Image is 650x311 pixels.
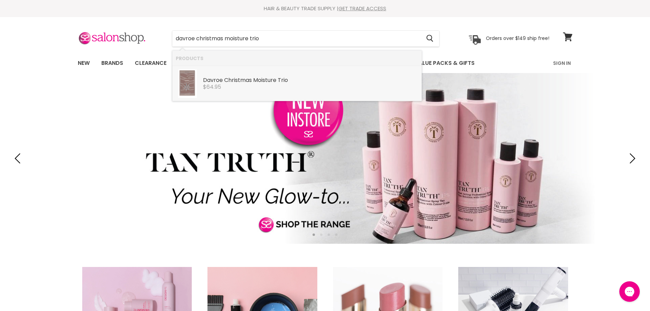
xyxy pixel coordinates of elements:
button: Next [624,152,638,165]
form: Product [172,30,439,47]
button: Search [421,31,439,46]
a: Value Packs & Gifts [410,56,480,70]
button: Previous [12,152,26,165]
img: Screenshot2024-10-14at1.04.55pm_200x.png [178,69,197,98]
li: Page dot 4 [335,234,337,236]
a: Clearance [130,56,172,70]
span: $64.95 [203,83,221,91]
b: Davroe [203,76,223,84]
input: Search [172,31,421,46]
b: Christmas [224,76,252,84]
li: Products: Davroe Christmas Moisture Trio [172,66,422,101]
ul: Main menu [73,53,515,73]
li: Page dot 2 [320,234,322,236]
a: Brands [96,56,128,70]
a: GET TRADE ACCESS [338,5,386,12]
b: Moisture [253,76,276,84]
div: HAIR & BEAUTY TRADE SUPPLY | [69,5,581,12]
li: Page dot 1 [313,234,315,236]
iframe: Gorgias live chat messenger [616,279,643,304]
b: Trio [278,76,288,84]
p: Orders over $149 ship free! [486,35,549,41]
li: Products [172,51,422,66]
a: New [73,56,95,70]
a: Sign In [549,56,575,70]
nav: Main [69,53,581,73]
li: Page dot 3 [328,234,330,236]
